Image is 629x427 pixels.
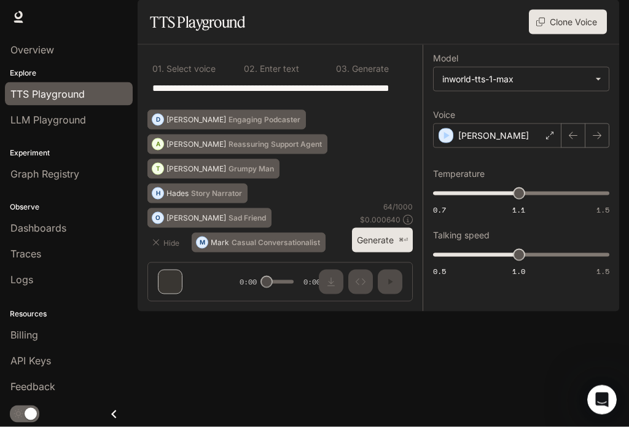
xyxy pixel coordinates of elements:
iframe: Intercom live chat [587,385,617,415]
p: Engaging Podcaster [229,116,300,123]
div: M [197,233,208,253]
p: [PERSON_NAME] [166,165,226,173]
button: D[PERSON_NAME]Engaging Podcaster [147,110,306,130]
div: inworld-tts-1-max [442,73,589,85]
p: Reassuring Support Agent [229,141,322,148]
p: Generate [350,65,389,73]
p: [PERSON_NAME] [166,214,226,222]
p: Temperature [433,170,485,178]
span: 0.7 [433,205,446,215]
div: H [152,184,163,203]
div: A [152,135,163,154]
p: Mark [211,239,229,246]
p: Sad Friend [229,214,266,222]
button: Generate⌘⏎ [352,228,413,253]
p: [PERSON_NAME] [166,116,226,123]
p: [PERSON_NAME] [166,141,226,148]
p: Casual Conversationalist [232,239,320,246]
span: 1.5 [596,205,609,215]
button: Hide [147,233,187,253]
h1: TTS Playground [150,10,245,34]
p: 0 1 . [152,65,164,73]
button: HHadesStory Narrator [147,184,248,203]
p: Talking speed [433,231,490,240]
span: 0.5 [433,266,446,276]
button: T[PERSON_NAME]Grumpy Man [147,159,279,179]
button: A[PERSON_NAME]Reassuring Support Agent [147,135,327,154]
p: Enter text [257,65,299,73]
button: MMarkCasual Conversationalist [192,233,326,253]
p: Select voice [164,65,216,73]
p: Grumpy Man [229,165,274,173]
p: Model [433,54,458,63]
div: T [152,159,163,179]
p: Hades [166,190,189,197]
span: 1.1 [512,205,525,215]
p: Story Narrator [191,190,242,197]
div: O [152,208,163,228]
span: 1.5 [596,266,609,276]
p: 0 2 . [244,65,257,73]
p: Voice [433,111,455,119]
div: inworld-tts-1-max [434,68,609,91]
p: 0 3 . [336,65,350,73]
button: Clone Voice [529,10,607,34]
div: D [152,110,163,130]
span: 1.0 [512,266,525,276]
button: O[PERSON_NAME]Sad Friend [147,208,272,228]
p: [PERSON_NAME] [458,130,529,142]
p: ⌘⏎ [399,237,408,244]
